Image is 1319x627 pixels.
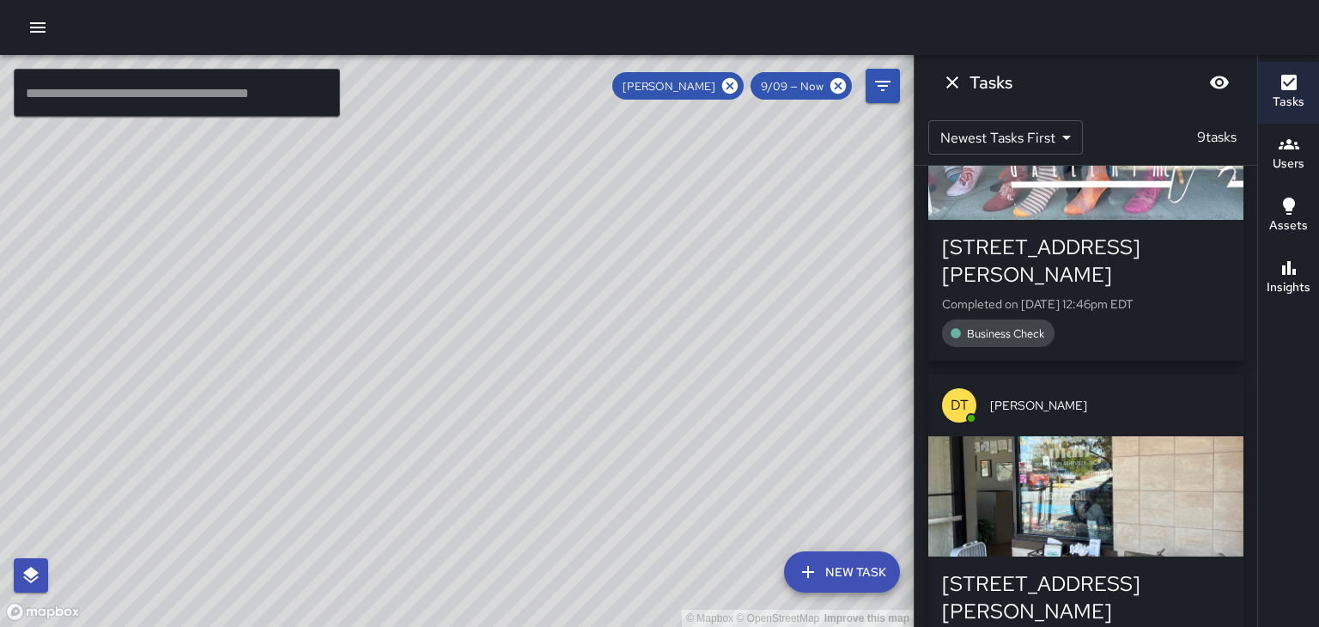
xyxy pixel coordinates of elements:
h6: Tasks [1273,93,1304,112]
button: DT[PERSON_NAME][STREET_ADDRESS][PERSON_NAME]Completed on [DATE] 12:46pm EDTBusiness Check [928,38,1243,361]
span: [PERSON_NAME] [990,397,1230,414]
span: 9/09 — Now [751,79,834,94]
p: DT [951,395,969,416]
div: [STREET_ADDRESS][PERSON_NAME] [942,234,1230,289]
button: Insights [1258,247,1319,309]
h6: Users [1273,155,1304,173]
button: Dismiss [935,65,969,100]
button: Blur [1202,65,1237,100]
button: Assets [1258,186,1319,247]
span: Business Check [957,326,1055,341]
div: [STREET_ADDRESS][PERSON_NAME] [942,570,1230,625]
button: Tasks [1258,62,1319,124]
button: New Task [784,551,900,593]
div: [PERSON_NAME] [612,72,744,100]
p: Completed on [DATE] 12:46pm EDT [942,295,1230,313]
button: Users [1258,124,1319,186]
div: 9/09 — Now [751,72,852,100]
p: 9 tasks [1190,127,1243,148]
span: [PERSON_NAME] [612,79,726,94]
div: Newest Tasks First [928,120,1083,155]
button: Filters [866,69,900,103]
h6: Insights [1267,278,1310,297]
h6: Assets [1269,216,1308,235]
h6: Tasks [969,69,1012,96]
